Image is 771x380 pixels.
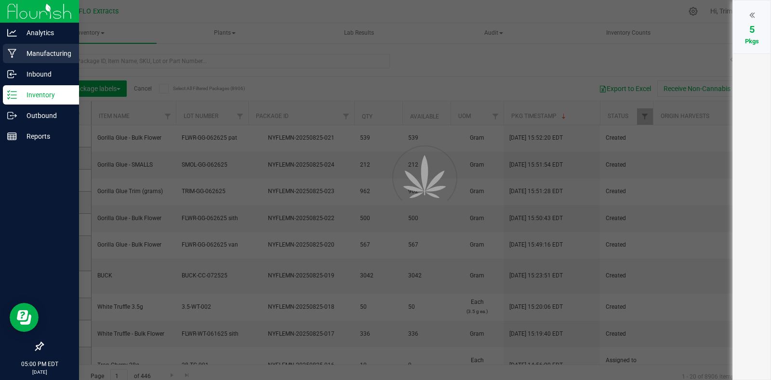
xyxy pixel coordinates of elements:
p: Manufacturing [17,48,75,59]
inline-svg: Inventory [7,90,17,100]
p: 05:00 PM EDT [4,360,75,368]
inline-svg: Reports [7,131,17,141]
inline-svg: Manufacturing [7,49,17,58]
span: Pkgs [745,38,759,45]
span: 5 [749,24,755,35]
inline-svg: Inbound [7,69,17,79]
inline-svg: Outbound [7,111,17,120]
p: [DATE] [4,368,75,376]
inline-svg: Analytics [7,28,17,38]
p: Outbound [17,110,75,121]
p: Reports [17,131,75,142]
p: Analytics [17,27,75,39]
p: Inventory [17,89,75,101]
iframe: Resource center [10,303,39,332]
p: Inbound [17,68,75,80]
